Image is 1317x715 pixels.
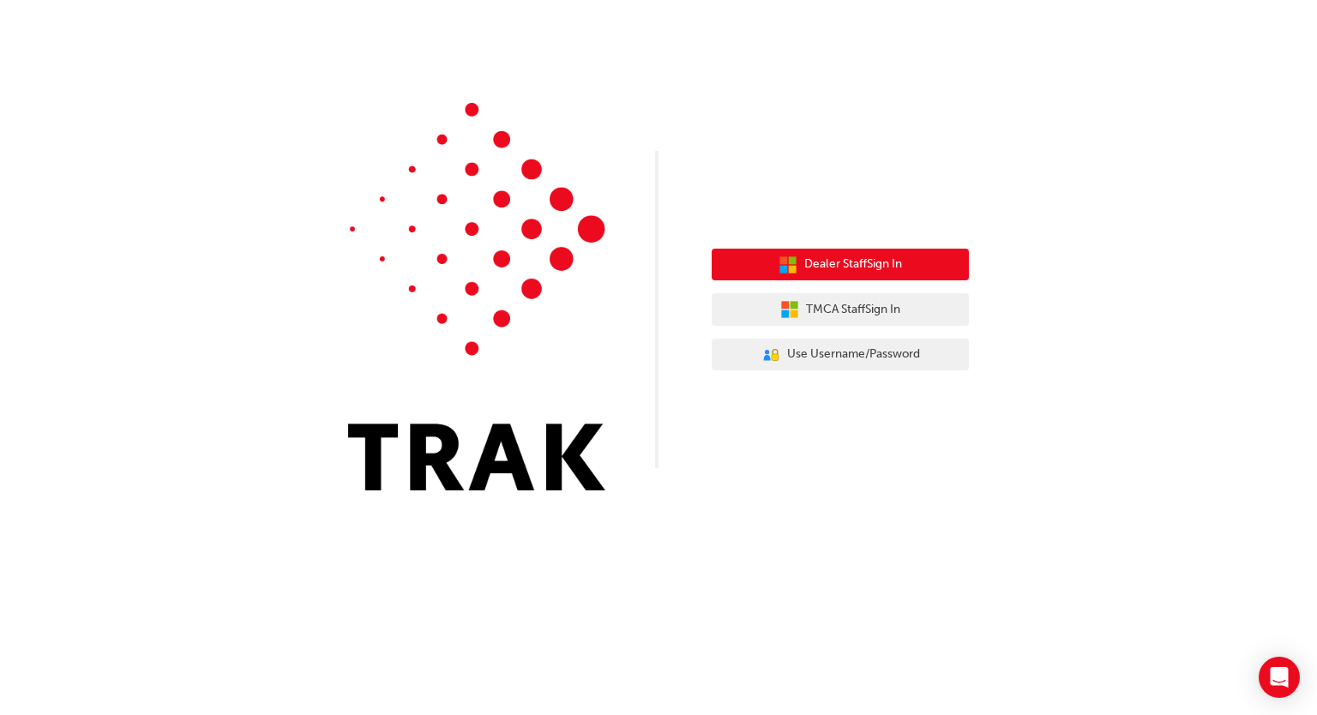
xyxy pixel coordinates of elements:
span: TMCA Staff Sign In [806,300,900,320]
span: Dealer Staff Sign In [804,255,902,274]
button: Use Username/Password [712,339,969,371]
button: Dealer StaffSign In [712,249,969,281]
span: Use Username/Password [787,345,920,364]
button: TMCA StaffSign In [712,293,969,326]
img: Trak [348,103,605,490]
div: Open Intercom Messenger [1259,657,1300,698]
